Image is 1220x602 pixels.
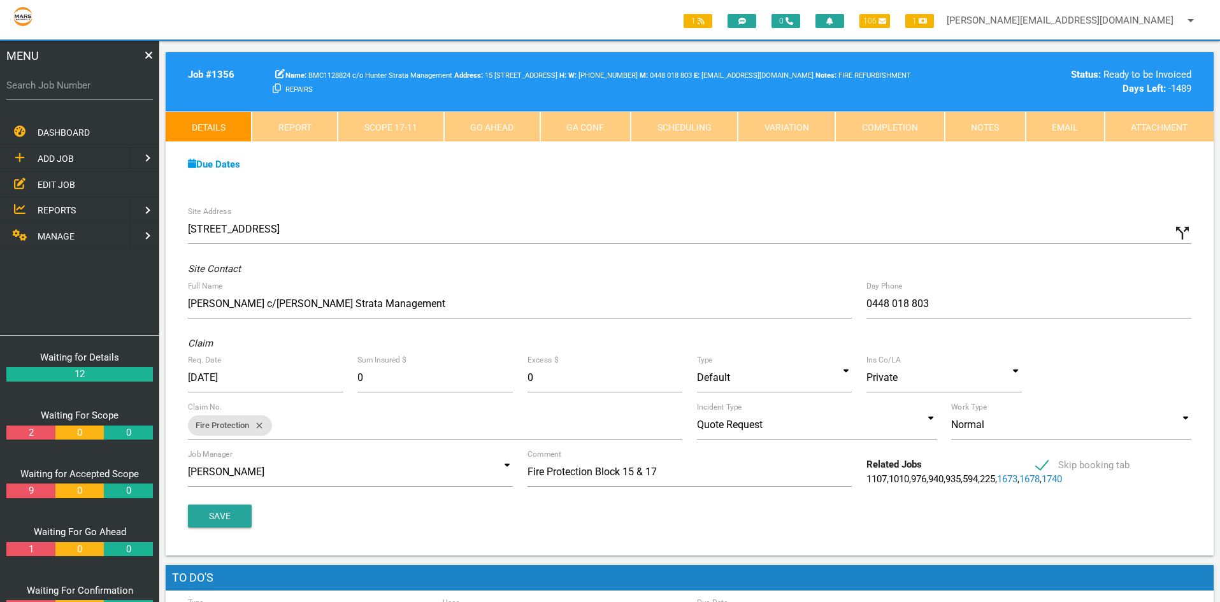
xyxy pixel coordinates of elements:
[6,47,39,64] span: MENU
[27,585,133,596] a: Waiting For Confirmation
[188,69,234,80] b: Job # 1356
[444,111,540,142] a: Go Ahead
[104,426,152,440] a: 0
[951,401,987,413] label: Work Type
[6,367,153,382] a: 12
[905,14,934,28] span: 1
[104,484,152,498] a: 0
[252,111,338,142] a: Report
[945,111,1026,142] a: Notes
[568,71,638,80] span: Hunter Strata
[980,473,995,485] a: 225
[1123,83,1166,94] b: Days Left:
[866,473,887,485] a: 1107
[166,111,252,142] a: Details
[527,354,558,366] label: Excess $
[1026,111,1105,142] a: Email
[357,354,406,366] label: Sum Insured $
[40,352,119,363] a: Waiting for Details
[911,473,926,485] a: 976
[1042,473,1062,485] a: 1740
[835,111,944,142] a: Completion
[249,415,264,436] i: close
[104,542,152,557] a: 0
[997,473,1017,485] a: 1673
[273,83,281,94] a: Click here copy customer information.
[694,71,814,80] span: [EMAIL_ADDRESS][DOMAIN_NAME]
[945,473,961,485] a: 935
[188,505,252,527] button: Save
[859,14,890,28] span: 106
[6,78,153,93] label: Search Job Number
[697,401,742,413] label: Incident Type
[55,484,104,498] a: 0
[55,426,104,440] a: 0
[640,71,648,80] b: M:
[1071,69,1101,80] b: Status:
[640,71,692,80] span: Aaron Abela
[928,473,944,485] a: 940
[866,459,922,470] b: Related Jobs
[285,71,452,80] span: BMC1128824 c/o Hunter Strata Management
[55,542,104,557] a: 0
[631,111,738,142] a: Scheduling
[188,206,231,217] label: Site Address
[188,159,240,170] a: Due Dates
[6,426,55,440] a: 2
[41,410,118,421] a: Waiting For Scope
[951,68,1191,96] div: Ready to be Invoiced -1489
[889,473,909,485] a: 1010
[527,448,561,460] label: Comment
[684,14,712,28] span: 1
[338,111,443,142] a: Scope 17-11
[285,71,306,80] b: Name:
[866,280,903,292] label: Day Phone
[1173,224,1192,243] i: Click to show custom address field
[694,71,700,80] b: E:
[38,154,74,164] span: ADD JOB
[6,542,55,557] a: 1
[188,263,241,275] i: Site Contact
[6,484,55,498] a: 9
[771,14,800,28] span: 0
[38,179,75,189] span: EDIT JOB
[188,415,272,436] div: Fire Protection
[188,354,221,366] label: Req. Date
[20,468,139,480] a: Waiting for Accepted Scope
[454,71,483,80] b: Address:
[738,111,835,142] a: Variation
[34,526,126,538] a: Waiting For Go Ahead
[188,338,213,349] i: Claim
[188,280,222,292] label: Full Name
[859,457,1029,486] div: , , , , , , , , ,
[697,354,713,366] label: Type
[38,205,76,215] span: REPORTS
[963,473,978,485] a: 594
[454,71,557,80] span: 15 [STREET_ADDRESS]
[13,6,33,27] img: s3file
[188,401,222,413] label: Claim No.
[1036,457,1130,473] span: Skip booking tab
[1019,473,1040,485] a: 1678
[568,71,577,80] b: W:
[866,354,901,366] label: Ins Co/LA
[815,71,836,80] b: Notes:
[1105,111,1214,142] a: Attachment
[188,448,233,460] label: Job Manager
[559,71,566,80] b: H:
[38,127,90,138] span: DASHBOARD
[38,231,75,241] span: MANAGE
[540,111,631,142] a: GA Conf
[166,565,1214,591] h1: To Do's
